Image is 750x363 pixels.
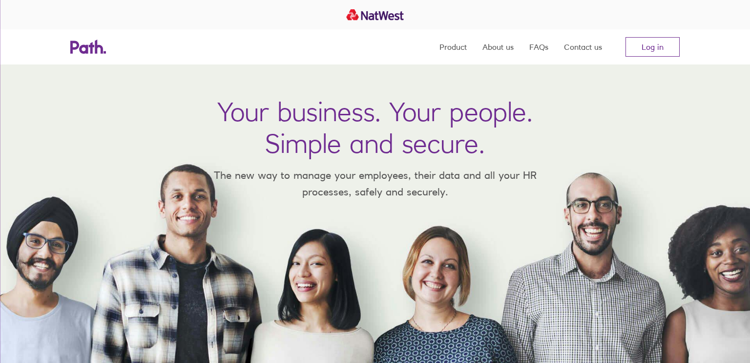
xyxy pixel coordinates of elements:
[482,29,514,64] a: About us
[625,37,680,57] a: Log in
[199,167,551,200] p: The new way to manage your employees, their data and all your HR processes, safely and securely.
[217,96,533,159] h1: Your business. Your people. Simple and secure.
[439,29,467,64] a: Product
[564,29,602,64] a: Contact us
[529,29,548,64] a: FAQs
